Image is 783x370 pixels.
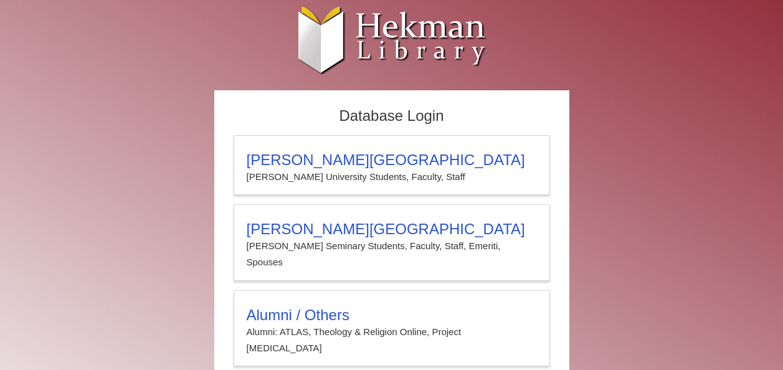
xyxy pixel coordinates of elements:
summary: Alumni / OthersAlumni: ATLAS, Theology & Religion Online, Project [MEDICAL_DATA] [247,306,537,357]
p: [PERSON_NAME] Seminary Students, Faculty, Staff, Emeriti, Spouses [247,238,537,271]
h3: [PERSON_NAME][GEOGRAPHIC_DATA] [247,221,537,238]
h3: Alumni / Others [247,306,537,324]
p: [PERSON_NAME] University Students, Faculty, Staff [247,169,537,185]
a: [PERSON_NAME][GEOGRAPHIC_DATA][PERSON_NAME] University Students, Faculty, Staff [234,135,550,195]
h2: Database Login [227,103,556,129]
a: [PERSON_NAME][GEOGRAPHIC_DATA][PERSON_NAME] Seminary Students, Faculty, Staff, Emeriti, Spouses [234,204,550,281]
p: Alumni: ATLAS, Theology & Religion Online, Project [MEDICAL_DATA] [247,324,537,357]
h3: [PERSON_NAME][GEOGRAPHIC_DATA] [247,151,537,169]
